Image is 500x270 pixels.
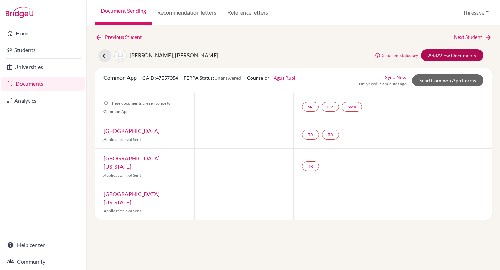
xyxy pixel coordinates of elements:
[103,74,137,81] span: Common App
[6,7,33,18] img: Bridge-U
[302,102,319,112] a: SR
[460,6,492,19] button: Thressye
[1,255,85,269] a: Community
[130,52,218,58] span: [PERSON_NAME], [PERSON_NAME]
[142,75,178,81] span: CAID: 47557054
[95,33,147,41] a: Previous Student
[302,130,319,140] a: TR
[342,102,362,112] a: SMR
[322,102,339,112] a: CR
[103,191,160,205] a: [GEOGRAPHIC_DATA][US_STATE]
[103,101,171,114] span: These documents are sent once to Common App
[103,208,141,213] span: Application Not Sent
[274,75,295,81] a: Agus Rubi
[1,26,85,40] a: Home
[421,49,483,61] a: Add/View Documents
[184,75,241,81] span: FERPA Status:
[1,94,85,108] a: Analytics
[1,60,85,74] a: Universities
[1,238,85,252] a: Help center
[385,74,407,81] a: Sync Now
[412,74,483,86] a: Send Common App Forms
[103,137,141,142] span: Application Not Sent
[247,75,295,81] span: Counselor:
[454,33,492,41] a: Next Student
[1,43,85,57] a: Students
[322,130,339,140] a: TR
[103,127,160,134] a: [GEOGRAPHIC_DATA]
[103,155,160,170] a: [GEOGRAPHIC_DATA][US_STATE]
[375,53,418,58] a: Document status key
[1,77,85,91] a: Documents
[356,81,407,87] span: Last Synced: 52 minutes ago
[214,75,241,81] span: Unanswered
[103,172,141,178] span: Application Not Sent
[302,161,319,171] a: TR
